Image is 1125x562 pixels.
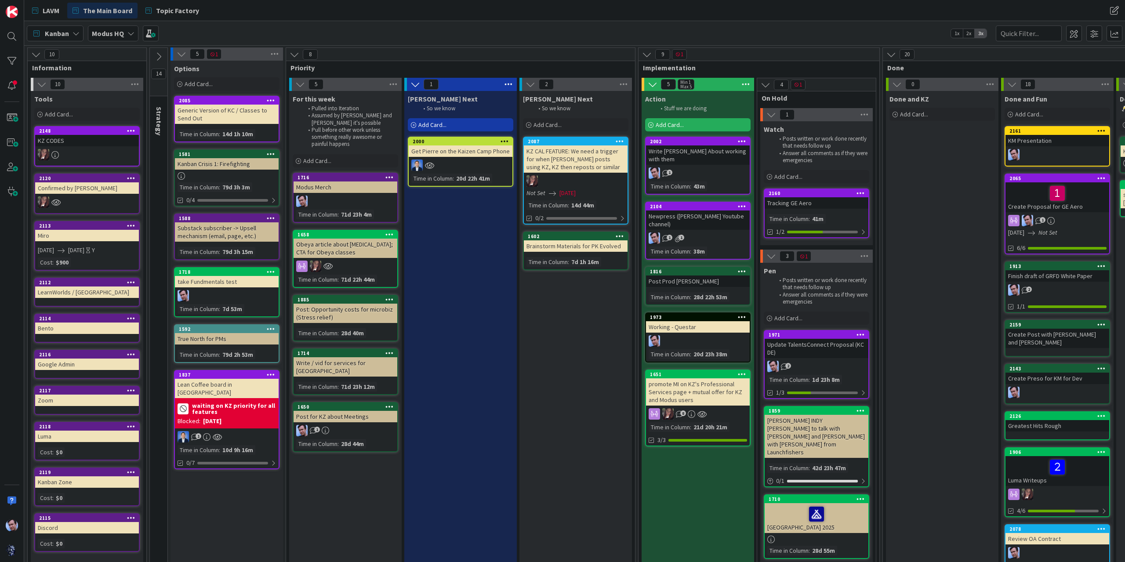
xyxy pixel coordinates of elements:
[303,157,331,165] span: Add Card...
[337,210,339,219] span: :
[408,94,478,103] span: Jim Next
[1005,135,1109,146] div: KM Presentation
[774,173,802,181] span: Add Card...
[337,275,339,284] span: :
[765,407,868,415] div: 1859
[35,135,139,146] div: KZ CODES
[35,315,139,334] div: 2114Bento
[296,210,337,219] div: Time in Column
[219,304,220,314] span: :
[1005,387,1109,398] div: JB
[524,175,628,187] div: TD
[39,128,139,134] div: 2148
[294,403,397,411] div: 1650
[219,182,220,192] span: :
[667,235,672,240] span: 1
[175,268,279,276] div: 1718
[680,84,692,89] div: Max 5
[569,200,596,210] div: 14d 44m
[691,181,707,191] div: 43m
[1005,270,1109,282] div: Finish draft of GRFD White Paper
[569,257,601,267] div: 7d 1h 16m
[1005,262,1109,282] div: 1913Finish draft of GRFD White Paper
[780,251,795,261] span: 3
[67,3,138,18] a: The Main Board
[296,196,308,207] img: JB
[646,210,750,230] div: Newpress ([PERSON_NAME] Youtube channel)
[339,275,377,284] div: 71d 22h 44m
[35,351,139,370] div: 2116Google Admin
[35,222,139,230] div: 2113
[35,196,139,208] div: TD
[220,247,255,257] div: 79d 3h 15m
[294,239,397,258] div: Obeya article about [MEDICAL_DATA]; CTA for Obeya classes
[6,6,18,18] img: Visit kanbanzone.com
[1009,263,1109,269] div: 1913
[308,79,323,90] span: 5
[294,181,397,193] div: Modus Merch
[649,232,660,244] img: JB
[293,94,335,103] span: For this week
[1008,547,1020,558] img: JB
[339,210,374,219] div: 71d 23h 4m
[646,138,750,165] div: 2002Write [PERSON_NAME] About working with them
[649,292,690,302] div: Time in Column
[1005,262,1109,270] div: 1913
[35,174,139,182] div: 2120
[294,196,397,207] div: JB
[650,203,750,210] div: 2104
[35,387,139,406] div: 2117Zoom
[35,279,139,298] div: 2112LearnWorlds / [GEOGRAPHIC_DATA]
[178,182,219,192] div: Time in Column
[774,135,868,150] li: Posts written or work done recently that needs follow up
[140,3,204,18] a: Topic Factory
[539,79,554,90] span: 2
[50,79,65,90] span: 10
[298,232,397,238] div: 1658
[963,29,975,38] span: 2x
[92,29,124,38] b: Modus HQ
[1009,175,1109,181] div: 2065
[290,63,624,72] span: Priority
[809,214,810,224] span: :
[175,276,279,287] div: take Fundmentals test
[175,222,279,242] div: Substack subscriber -> Upsell mechanism (email, page, etc.)
[1022,489,1033,500] img: TD
[1022,215,1033,226] img: JB
[1005,149,1109,160] div: JB
[294,174,397,181] div: 1716
[1038,228,1057,236] i: Not Set
[1005,127,1109,146] div: 2161KM Presentation
[646,370,750,378] div: 1651
[533,105,627,112] li: So we know
[92,246,95,255] div: Y
[294,304,397,323] div: Post: Opportunity costs for microbiz (Stress relief)
[179,269,279,275] div: 1718
[27,3,65,18] a: LAVM
[690,292,691,302] span: :
[810,214,826,224] div: 41m
[765,407,868,458] div: 1859[PERSON_NAME] INDY [PERSON_NAME] to talk with [PERSON_NAME] and [PERSON_NAME] with [PERSON_NA...
[52,257,54,267] span: :
[650,314,750,320] div: 1973
[1005,284,1109,296] div: JB
[1005,448,1109,456] div: 1906
[294,403,397,422] div: 1650Post for KZ about Meetings
[1005,547,1109,558] div: JB
[294,349,397,357] div: 1714
[649,181,690,191] div: Time in Column
[35,423,139,431] div: 2118
[35,127,139,146] div: 2148KZ CODES
[35,468,139,488] div: 2119Kanban Zone
[35,222,139,241] div: 2113Miro
[39,175,139,181] div: 2120
[646,232,750,244] div: JB
[1005,321,1109,348] div: 2159Create Post with [PERSON_NAME] and [PERSON_NAME]
[454,174,492,183] div: 20d 22h 41m
[762,94,865,102] span: On Hold
[646,321,750,333] div: Working - Questar
[649,247,690,256] div: Time in Column
[411,160,423,171] img: DP
[35,127,139,135] div: 2148
[1026,286,1032,292] span: 2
